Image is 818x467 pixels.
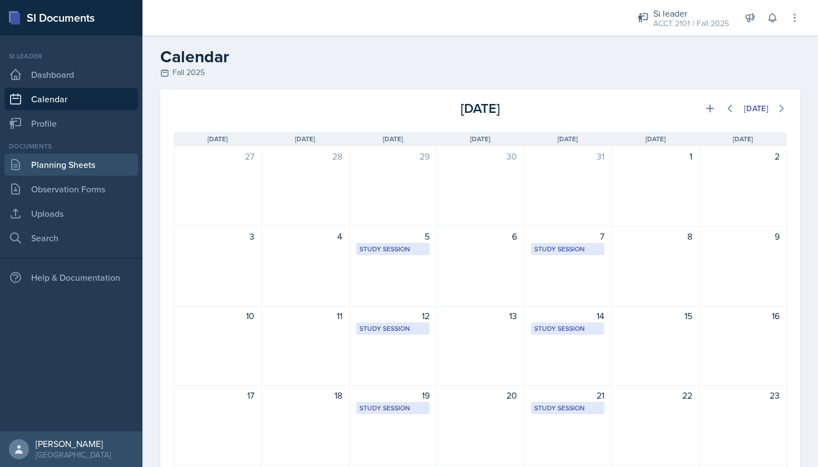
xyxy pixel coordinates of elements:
span: [DATE] [208,134,228,144]
a: Planning Sheets [4,153,138,176]
div: [DATE] [744,104,768,113]
div: Si leader [653,7,729,20]
div: Documents [4,141,138,151]
div: Si leader [4,51,138,61]
span: [DATE] [295,134,315,144]
a: Profile [4,112,138,135]
a: Search [4,227,138,249]
div: 4 [268,230,342,243]
div: 9 [706,230,780,243]
div: 15 [618,309,692,322]
a: Uploads [4,202,138,225]
span: [DATE] [470,134,490,144]
div: ACCT 2101 / Fall 2025 [653,18,729,29]
div: 22 [618,389,692,402]
div: 27 [181,150,254,163]
div: 13 [444,309,517,322]
div: 28 [268,150,342,163]
div: 7 [531,230,604,243]
div: [DATE] [378,98,582,118]
span: [DATE] [558,134,578,144]
div: 31 [531,150,604,163]
div: [PERSON_NAME] [36,438,111,449]
div: 19 [356,389,430,402]
a: Calendar [4,88,138,110]
span: [DATE] [733,134,753,144]
div: 30 [444,150,517,163]
div: 16 [706,309,780,322]
div: 12 [356,309,430,322]
div: 18 [268,389,342,402]
div: 3 [181,230,254,243]
div: Study Session [534,244,601,254]
div: [GEOGRAPHIC_DATA] [36,449,111,460]
h2: Calendar [160,47,800,67]
div: 8 [618,230,692,243]
div: Help & Documentation [4,266,138,289]
div: 5 [356,230,430,243]
button: [DATE] [737,99,776,118]
div: Study Session [359,403,426,413]
a: Dashboard [4,63,138,86]
div: 14 [531,309,604,322]
span: [DATE] [383,134,403,144]
div: 11 [268,309,342,322]
div: Study Session [359,324,426,334]
div: Fall 2025 [160,67,800,78]
div: 21 [531,389,604,402]
span: [DATE] [645,134,666,144]
div: 23 [706,389,780,402]
div: Study Session [534,403,601,413]
div: Study Session [359,244,426,254]
div: 20 [444,389,517,402]
div: Study Session [534,324,601,334]
div: 10 [181,309,254,322]
div: 1 [618,150,692,163]
a: Observation Forms [4,178,138,200]
div: 17 [181,389,254,402]
div: 6 [444,230,517,243]
div: 2 [706,150,780,163]
div: 29 [356,150,430,163]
